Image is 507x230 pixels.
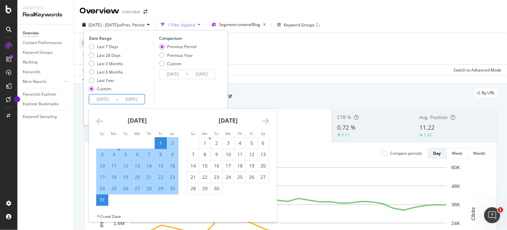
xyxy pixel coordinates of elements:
a: Keyword Groups [23,49,69,56]
div: 21 [187,174,199,181]
button: Segment:content/Blog [209,19,269,30]
text: 48K [452,183,461,189]
div: Custom [167,61,181,67]
td: Choose Tuesday, September 30, 2025 as your check-out date. It’s available. [211,183,222,194]
button: Keyword Groups [274,19,323,30]
span: CTR % [337,114,351,120]
strong: [DATE] [219,116,238,124]
small: Th [238,131,242,136]
div: 4 [234,140,246,146]
td: Choose Monday, September 22, 2025 as your check-out date. It’s available. [199,171,211,183]
td: Choose Friday, September 26, 2025 as your check-out date. It’s available. [246,171,257,183]
div: Custom [97,86,111,92]
td: Selected. Saturday, August 16, 2025 [166,160,178,171]
button: Add Filter [80,51,106,59]
div: Custom [89,86,123,92]
td: Choose Tuesday, September 16, 2025 as your check-out date. It’s available. [211,160,222,171]
td: Choose Friday, September 19, 2025 as your check-out date. It’s available. [246,160,257,171]
div: 14 [187,162,199,169]
span: 0.72 % [337,123,356,131]
td: Choose Thursday, September 4, 2025 as your check-out date. It’s available. [234,137,246,149]
td: Selected. Saturday, August 2, 2025 [166,137,178,149]
td: Selected. Sunday, August 24, 2025 [96,183,108,194]
text: Impressions [99,200,104,227]
td: Choose Saturday, September 20, 2025 as your check-out date. It’s available. [257,160,269,171]
div: Move forward to switch to the next month. [262,117,269,125]
div: Previous Period [167,44,196,49]
div: Last 7 Days [89,44,123,49]
div: 17 [97,174,108,181]
div: legacy label [474,88,498,98]
div: 6 [258,140,269,146]
div: 3 [97,151,108,158]
div: 3 [223,140,234,146]
div: 10 [97,162,108,169]
div: Last 3 Months [97,61,123,67]
div: Overview [23,30,39,37]
td: Choose Monday, September 29, 2025 as your check-out date. It’s available. [199,183,211,194]
div: 4 [108,151,120,158]
td: Selected. Tuesday, August 5, 2025 [120,149,131,160]
div: 26 [246,174,257,181]
div: 8 [155,151,166,158]
text: 60K [452,165,461,170]
td: Choose Sunday, September 28, 2025 as your check-out date. It’s available. [187,183,199,194]
td: Selected. Wednesday, August 27, 2025 [131,183,143,194]
div: arrow-right-arrow-left [143,9,147,14]
div: Tooltip anchor [14,96,20,102]
div: Comparison [159,35,217,41]
button: Week [447,148,468,159]
div: 18 [234,162,246,169]
div: Crawl Date [100,214,121,219]
text: 36K [452,202,461,208]
td: Selected. Monday, August 11, 2025 [108,160,120,171]
div: 10 [223,151,234,158]
td: Selected. Tuesday, August 26, 2025 [120,183,131,194]
td: Choose Monday, September 8, 2025 as your check-out date. It’s available. [199,149,211,160]
td: Selected as start date. Friday, August 1, 2025 [155,137,166,149]
div: Ranking [23,59,37,66]
td: Choose Monday, September 15, 2025 as your check-out date. It’s available. [199,160,211,171]
div: 20 [258,162,269,169]
td: Selected. Monday, August 18, 2025 [108,171,120,183]
div: Week [452,150,463,156]
div: 20 [132,174,143,181]
div: 29 [199,185,211,192]
div: 12 [120,162,131,169]
td: Choose Thursday, September 11, 2025 as your check-out date. It’s available. [234,149,246,160]
div: 13 [258,151,269,158]
div: Last 6 Months [89,69,123,75]
span: Avg. Position [420,114,448,120]
iframe: Intercom live chat [484,207,500,223]
td: Choose Thursday, September 18, 2025 as your check-out date. It’s available. [234,160,246,171]
small: Sa [261,131,265,136]
div: 19 [120,174,131,181]
text: 1.6M [114,220,125,226]
span: [DATE] - [DATE] [89,22,118,28]
button: 1 Filter Applied [158,19,203,30]
button: Month [468,148,491,159]
div: Previous Period [159,44,196,49]
div: 18 [108,174,120,181]
div: Content Performance [23,39,61,46]
td: Selected. Friday, August 29, 2025 [155,183,166,194]
td: Selected. Wednesday, August 20, 2025 [131,171,143,183]
text: Clicks [470,207,476,220]
div: Move backward to switch to the previous month. [96,117,103,125]
small: Su [191,131,195,136]
div: 25 [234,174,246,181]
div: 1.42 [424,132,432,138]
div: Date Range [89,35,152,41]
div: 1 [199,140,211,146]
div: Last Year [89,78,123,83]
div: 24 [97,185,108,192]
div: 29 [155,185,166,192]
small: We [134,131,140,136]
td: Choose Wednesday, September 17, 2025 as your check-out date. It’s available. [222,160,234,171]
div: Keywords Explorer [23,91,56,98]
td: Selected. Sunday, August 17, 2025 [96,171,108,183]
span: vs Prev. Period [118,22,144,28]
td: Selected. Thursday, August 7, 2025 [143,149,155,160]
div: Last 28 Days [89,52,123,58]
div: 28 [187,185,199,192]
